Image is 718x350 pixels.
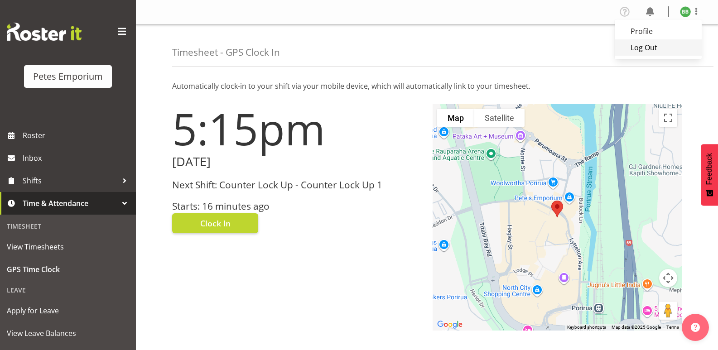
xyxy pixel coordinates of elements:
h1: 5:15pm [172,104,422,153]
button: Drag Pegman onto the map to open Street View [659,302,677,320]
span: Roster [23,129,131,142]
a: Open this area in Google Maps (opens a new window) [435,319,465,331]
span: GPS Time Clock [7,263,129,276]
button: Keyboard shortcuts [567,324,606,331]
a: View Timesheets [2,235,134,258]
a: View Leave Balances [2,322,134,345]
div: Leave [2,281,134,299]
button: Map camera controls [659,269,677,287]
button: Show street map [437,109,474,127]
span: Clock In [200,217,231,229]
div: Timesheet [2,217,134,235]
span: Time & Attendance [23,197,118,210]
a: Terms (opens in new tab) [666,325,679,330]
a: Log Out [615,39,702,56]
h3: Starts: 16 minutes ago [172,201,422,211]
button: Clock In [172,213,258,233]
img: beena-bist9974.jpg [680,6,691,17]
span: Apply for Leave [7,304,129,317]
span: Map data ©2025 Google [612,325,661,330]
a: Profile [615,23,702,39]
a: GPS Time Clock [2,258,134,281]
h2: [DATE] [172,155,422,169]
span: View Leave Balances [7,326,129,340]
div: Petes Emporium [33,70,103,83]
img: Google [435,319,465,331]
p: Automatically clock-in to your shift via your mobile device, which will automatically link to you... [172,81,682,91]
span: Inbox [23,151,131,165]
span: Shifts [23,174,118,187]
button: Toggle fullscreen view [659,109,677,127]
a: Apply for Leave [2,299,134,322]
h4: Timesheet - GPS Clock In [172,47,280,58]
img: Rosterit website logo [7,23,82,41]
span: Feedback [705,153,713,185]
button: Feedback - Show survey [701,144,718,206]
span: View Timesheets [7,240,129,254]
button: Show satellite imagery [474,109,525,127]
img: help-xxl-2.png [691,323,700,332]
h3: Next Shift: Counter Lock Up - Counter Lock Up 1 [172,180,422,190]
